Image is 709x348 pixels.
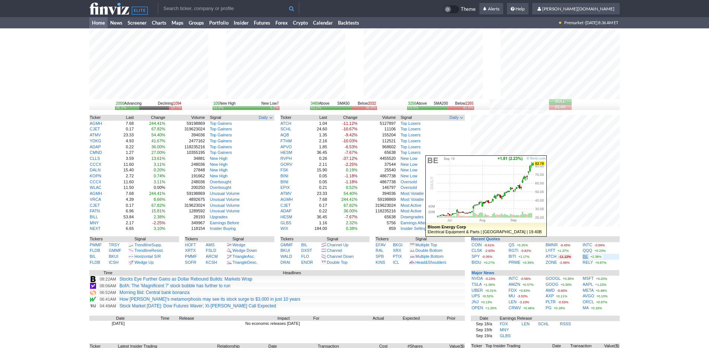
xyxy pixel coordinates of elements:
a: MU [509,294,515,298]
a: MSFT [583,276,594,281]
span: 41.67% [151,139,165,143]
td: 11.60 [114,162,134,168]
td: 36.45 [304,150,328,156]
td: 65638 [358,150,396,156]
a: BIDU [472,260,481,265]
td: 11106 [358,126,396,132]
span: Asc. [247,254,255,259]
a: WLAC [90,185,102,190]
a: ICL [393,260,399,265]
a: Major News [472,271,494,275]
div: SMA50 [310,101,377,106]
span: 27.00% [151,150,165,155]
a: CLSK [472,248,482,253]
a: QQQ [583,248,593,253]
a: BINI [281,180,288,184]
th: Volume [358,115,396,121]
a: AMD [546,288,555,292]
span: Trendline [134,243,151,247]
a: EFAV [376,243,386,247]
a: Futures [251,17,273,28]
span: Premarket · [564,17,585,28]
a: JNJ [472,300,479,304]
td: 37544 [358,162,396,168]
td: 23.33 [114,132,134,138]
span: -10.67% [342,127,358,131]
a: Top Losers [400,139,421,143]
a: AQB [281,133,289,137]
td: 0.22 [114,144,134,150]
a: HOFT [185,243,196,247]
a: DRAI [281,260,290,265]
input: Search ticker, company or profile [158,3,299,15]
span: 244.41% [149,121,165,126]
a: NVDA [472,276,483,281]
span: Daily [259,115,268,121]
a: PG [546,306,552,310]
a: Stock Market [DATE]: Dow Futures Waver; Xi-[PERSON_NAME] Call Expected [119,303,276,309]
td: 59198869 [166,121,205,127]
span: 2032 [368,101,376,105]
a: SPB [376,254,384,259]
a: Morning Bid: Central bank bonanza [119,290,189,295]
a: Top Losers [400,133,421,137]
a: EPIX [281,185,290,190]
a: BINI [281,174,288,178]
td: 0.26 [304,156,328,162]
a: COIN [472,243,482,247]
a: FDX [500,322,508,326]
a: PMMF [185,254,197,259]
a: ATMV [281,191,292,196]
div: New High [213,101,236,106]
a: MNY [90,221,99,225]
a: ATCH [281,121,291,126]
div: Above [311,101,330,106]
a: CCCX [90,180,101,184]
a: Most Active [400,203,421,208]
a: XRTX [185,248,196,253]
a: VRCA [90,197,101,202]
a: AAPL [583,282,593,287]
span: Desc. [247,260,258,265]
a: Wedge Up [134,260,154,265]
a: CMND [90,150,102,155]
a: Top Losers [400,127,421,131]
a: TSLA [472,282,482,287]
th: Ticker [280,115,304,121]
div: 19.7% [171,106,181,110]
a: FTHM [281,139,292,143]
a: XRX [393,248,401,253]
span: 36.00% [151,145,165,149]
a: HESM [281,215,293,219]
a: AGMH [281,197,293,202]
th: Ticker [89,115,114,121]
span: 3256 [408,101,416,105]
td: 968602 [358,144,396,150]
span: 54.40% [151,133,165,137]
a: HESM [281,150,293,155]
a: Help [507,3,528,15]
a: AXP [546,294,554,298]
div: 6.2% [270,106,279,110]
td: 319623024 [166,126,205,132]
a: DALN [90,168,100,172]
a: Unusual Volume [210,203,240,208]
a: ICSH [109,260,118,265]
a: AMZN [509,282,520,287]
span: -6.53% [345,145,358,149]
a: ADAP [90,145,101,149]
div: 63.2% [311,106,321,110]
a: Most Volatile [400,191,424,196]
a: GORV [281,162,293,167]
a: PLTR [546,300,556,304]
a: ENOR [301,260,313,265]
a: How [PERSON_NAME]’s metamorphosis may see its stock surge to $3,000 in just 10 years [119,297,300,302]
a: SOFR [185,260,197,265]
a: BMNR [546,243,558,247]
a: BKGI [393,243,402,247]
td: 118235216 [166,144,205,150]
a: Insider Buying [210,226,236,231]
a: CJET [281,203,291,208]
a: AGMH [90,191,102,196]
